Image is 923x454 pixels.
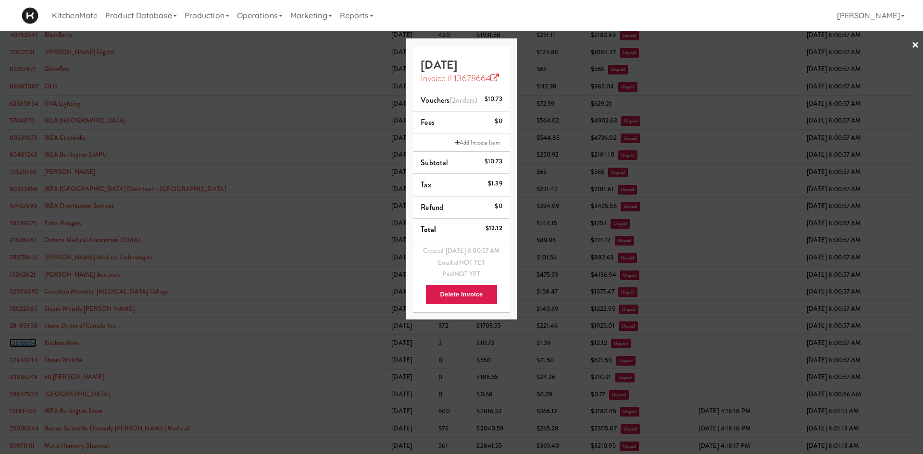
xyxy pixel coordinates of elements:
[449,95,477,106] span: (2 )
[456,95,475,106] ng-pluralize: orders
[22,7,38,24] img: Micromart
[485,156,502,168] div: $10.73
[421,179,431,190] span: Tax
[421,95,477,106] span: Vouchers
[495,200,502,212] div: $0
[421,224,436,235] span: Total
[421,72,499,85] a: Invoice # 13678664
[421,269,502,281] div: Paid
[421,202,443,213] span: Refund
[421,59,502,84] h4: [DATE]
[454,270,481,279] span: NOT YET
[425,284,498,305] button: Delete Invoice
[421,157,448,168] span: Subtotal
[421,257,502,269] div: Emailed
[421,117,434,128] span: Fees
[911,31,919,61] a: ×
[488,178,502,190] div: $1.39
[485,93,502,105] div: $10.73
[421,245,502,257] div: Created [DATE] 8:00:57 AM
[459,258,486,267] span: NOT YET
[495,115,502,127] div: $0
[486,222,502,234] div: $12.12
[453,138,502,147] a: Add Invoice Item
